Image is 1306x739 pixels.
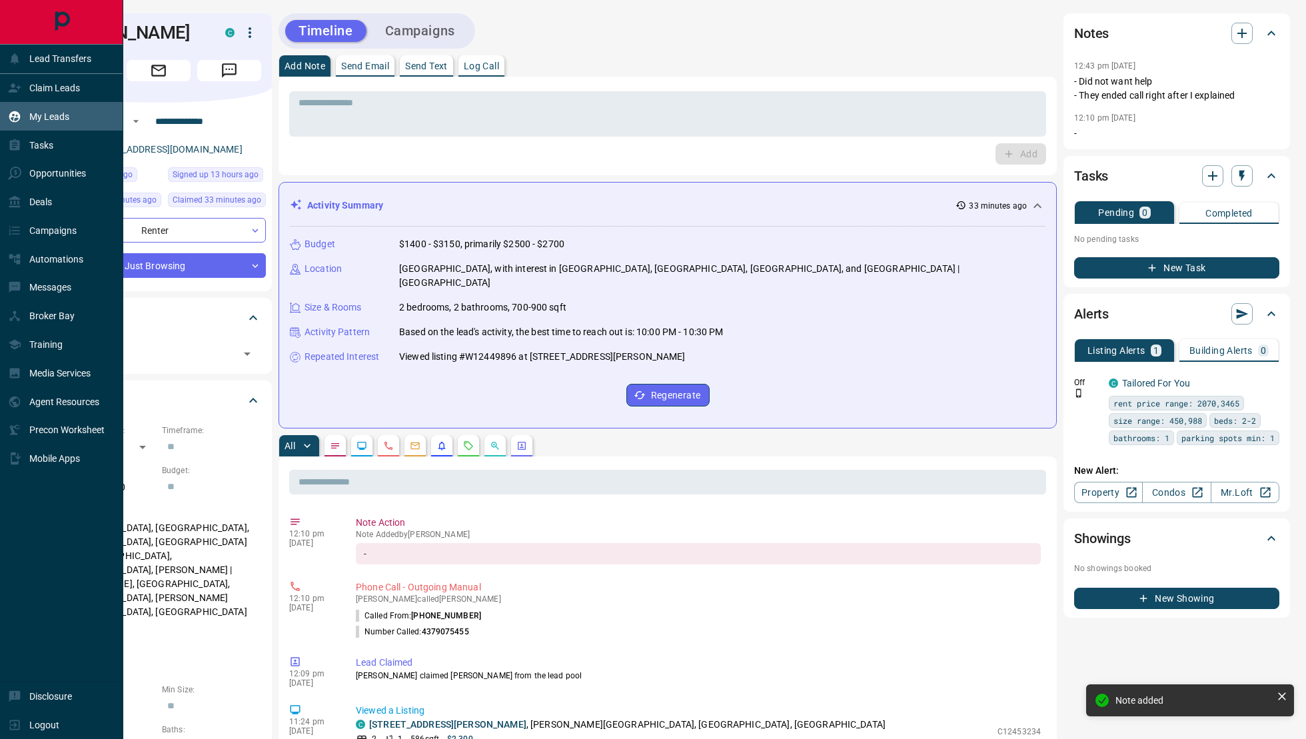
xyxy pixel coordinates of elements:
p: No showings booked [1074,562,1279,574]
a: Condos [1142,482,1211,503]
svg: Lead Browsing Activity [356,440,367,451]
svg: Agent Actions [516,440,527,451]
div: Mon Oct 13 2025 [168,167,266,186]
span: Email [127,60,191,81]
p: New Alert: [1074,464,1279,478]
p: 12:10 pm [DATE] [1074,113,1135,123]
p: Called From: [356,610,481,622]
div: Criteria [56,384,261,416]
p: 0 [1261,346,1266,355]
p: Activity Pattern [305,325,370,339]
p: Send Email [341,61,389,71]
p: [DATE] [289,538,336,548]
p: 2 bedrooms, 2 bathrooms, 700-900 sqft [399,301,566,315]
p: Areas Searched: [56,505,261,517]
p: , [PERSON_NAME][GEOGRAPHIC_DATA], [GEOGRAPHIC_DATA], [GEOGRAPHIC_DATA] [369,718,886,732]
div: Showings [1074,522,1279,554]
div: Alerts [1074,298,1279,330]
p: 12:09 pm [289,669,336,678]
p: Log Call [464,61,499,71]
p: Timeframe: [162,424,261,436]
div: condos.ca [356,720,365,729]
button: Open [238,345,257,363]
button: Regenerate [626,384,710,406]
div: Renter [56,218,266,243]
h1: [PERSON_NAME] [56,22,205,43]
span: size range: 450,988 [1113,414,1202,427]
svg: Requests [463,440,474,451]
p: Motivation: [56,644,261,656]
p: [GEOGRAPHIC_DATA], [GEOGRAPHIC_DATA], [GEOGRAPHIC_DATA], [GEOGRAPHIC_DATA] and [GEOGRAPHIC_DATA],... [56,517,261,637]
p: Add Note [285,61,325,71]
div: - [356,543,1041,564]
p: Viewed listing #W12449896 at [STREET_ADDRESS][PERSON_NAME] [399,350,686,364]
p: 33 minutes ago [969,200,1027,212]
p: - [1074,127,1279,141]
a: [STREET_ADDRESS][PERSON_NAME] [369,719,526,730]
span: parking spots min: 1 [1181,431,1275,444]
div: Tags [56,302,261,334]
h2: Alerts [1074,303,1109,325]
p: Size & Rooms [305,301,362,315]
p: Off [1074,376,1101,388]
p: Building Alerts [1189,346,1253,355]
p: Phone Call - Outgoing Manual [356,580,1041,594]
p: 12:10 pm [289,594,336,603]
a: Tailored For You [1122,378,1190,388]
p: Note Added by [PERSON_NAME] [356,530,1041,539]
div: condos.ca [225,28,235,37]
p: Min Size: [162,684,261,696]
svg: Notes [330,440,340,451]
a: [EMAIL_ADDRESS][DOMAIN_NAME] [92,144,243,155]
div: Just Browsing [56,253,266,278]
p: [PERSON_NAME] called [PERSON_NAME] [356,594,1041,604]
p: 0 [1142,208,1147,217]
p: - Did not want help - They ended call right after I explained [1074,75,1279,103]
a: Mr.Loft [1211,482,1279,503]
svg: Push Notification Only [1074,388,1083,398]
div: Tue Oct 14 2025 [168,193,266,211]
div: Notes [1074,17,1279,49]
p: No pending tasks [1074,229,1279,249]
svg: Calls [383,440,394,451]
p: [GEOGRAPHIC_DATA], with interest in [GEOGRAPHIC_DATA], [GEOGRAPHIC_DATA], [GEOGRAPHIC_DATA], and ... [399,262,1045,290]
span: [PHONE_NUMBER] [411,611,481,620]
a: Property [1074,482,1143,503]
div: Tasks [1074,160,1279,192]
p: Send Text [405,61,448,71]
p: All [285,441,295,450]
span: 4379075455 [422,627,469,636]
p: 12:43 pm [DATE] [1074,61,1135,71]
button: Open [128,113,144,129]
div: condos.ca [1109,378,1118,388]
p: $1400 - $3150, primarily $2500 - $2700 [399,237,564,251]
p: [PERSON_NAME] claimed [PERSON_NAME] from the lead pool [356,670,1041,682]
p: [DATE] [289,603,336,612]
p: Activity Summary [307,199,383,213]
button: Timeline [285,20,366,42]
span: Claimed 33 minutes ago [173,193,261,207]
button: New Showing [1074,588,1279,609]
p: [DATE] [289,678,336,688]
h2: Showings [1074,528,1131,549]
h2: Notes [1074,23,1109,44]
p: Budget [305,237,335,251]
div: Note added [1115,695,1271,706]
p: Listing Alerts [1087,346,1145,355]
p: Pending [1098,208,1134,217]
p: Location [305,262,342,276]
svg: Opportunities [490,440,500,451]
span: Signed up 13 hours ago [173,168,259,181]
p: 12:10 pm [289,529,336,538]
span: bathrooms: 1 [1113,431,1169,444]
p: Budget: [162,464,261,476]
p: Baths: [162,724,261,736]
p: Based on the lead's activity, the best time to reach out is: 10:00 PM - 10:30 PM [399,325,724,339]
svg: Listing Alerts [436,440,447,451]
span: Message [197,60,261,81]
p: 11:24 pm [289,717,336,726]
button: Campaigns [372,20,468,42]
p: Number Called: [356,626,469,638]
p: Viewed a Listing [356,704,1041,718]
span: rent price range: 2070,3465 [1113,396,1239,410]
